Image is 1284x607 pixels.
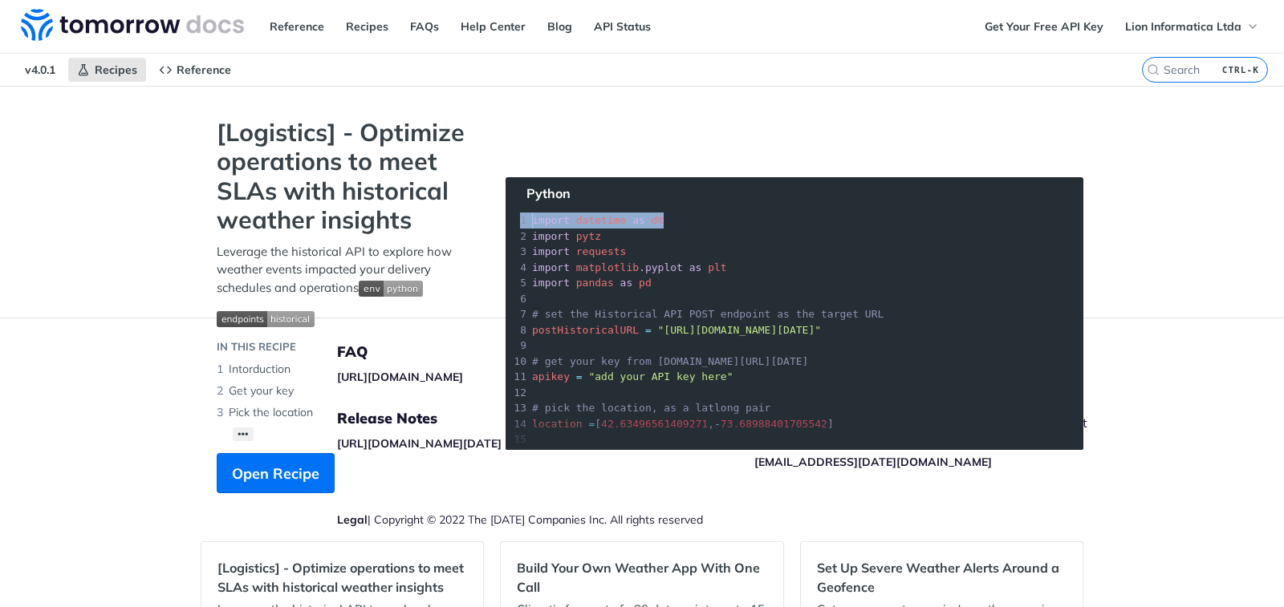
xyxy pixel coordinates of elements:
[1147,63,1160,76] svg: Search
[95,63,137,77] span: Recipes
[217,311,315,327] img: endpoint
[217,402,473,423] li: Pick the location
[585,14,660,38] a: API Status
[817,558,1067,597] h2: Set Up Severe Weather Alerts Around a Geofence
[517,558,766,597] h2: Build Your Own Weather App With One Call
[21,9,244,41] img: Tomorrow.io Weather API Docs
[150,58,240,82] a: Reference
[232,463,319,484] span: Open Recipe
[217,380,473,402] li: Get your key
[1125,19,1241,34] span: Lion Informatica Ltda
[359,281,423,297] img: env
[452,14,534,38] a: Help Center
[233,427,254,441] button: •••
[177,63,231,77] span: Reference
[401,14,448,38] a: FAQs
[538,14,581,38] a: Blog
[217,358,473,380] li: Intorduction
[337,14,397,38] a: Recipes
[217,453,335,493] button: Open Recipe
[217,309,473,327] span: Expand image
[359,280,423,295] span: Expand image
[976,14,1112,38] a: Get Your Free API Key
[217,558,467,597] h2: [Logistics] - Optimize operations to meet SLAs with historical weather insights
[1116,14,1268,38] button: Lion Informatica Ltda
[217,118,473,235] strong: [Logistics] - Optimize operations to meet SLAs with historical weather insights
[1218,62,1263,78] kbd: CTRL-K
[217,243,473,297] p: Leverage the historical API to explore how weather events impacted your delivery schedules and op...
[261,14,333,38] a: Reference
[217,339,296,355] div: IN THIS RECIPE
[16,58,64,82] span: v4.0.1
[68,58,146,82] a: Recipes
